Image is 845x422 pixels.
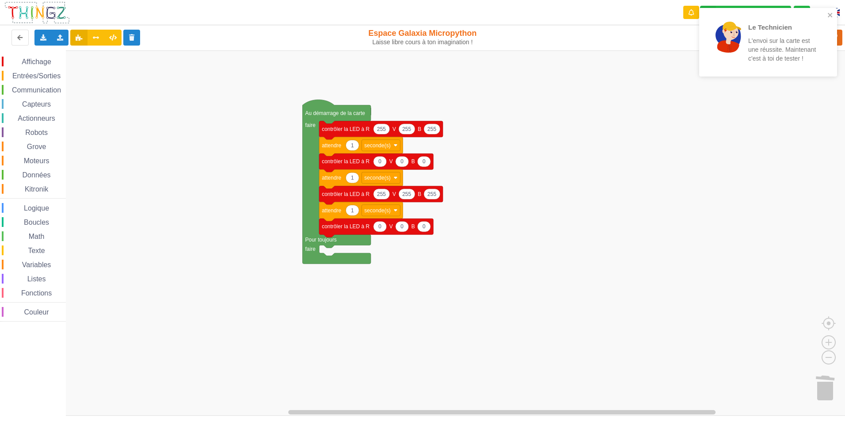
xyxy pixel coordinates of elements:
[305,122,316,128] text: faire
[305,110,365,116] text: Au démarrage de la carte
[322,223,369,230] text: contrôler la LED à R
[748,23,817,32] p: Le Technicien
[411,223,415,230] text: B
[16,115,57,122] span: Actionneurs
[392,191,396,197] text: V
[427,126,436,132] text: 255
[377,126,386,132] text: 255
[364,207,390,213] text: seconde(s)
[27,233,46,240] span: Math
[364,142,390,148] text: seconde(s)
[378,223,381,230] text: 0
[400,223,403,230] text: 0
[422,223,426,230] text: 0
[349,28,496,46] div: Espace Galaxia Micropython
[24,129,49,136] span: Robots
[402,191,411,197] text: 255
[389,158,393,165] text: V
[11,72,62,80] span: Entrées/Sorties
[351,175,354,181] text: 1
[21,261,53,269] span: Variables
[20,58,52,65] span: Affichage
[351,142,354,148] text: 1
[402,126,411,132] text: 255
[427,191,436,197] text: 255
[4,1,70,24] img: thingz_logo.png
[23,219,50,226] span: Boucles
[389,223,393,230] text: V
[322,158,369,165] text: contrôler la LED à R
[20,289,53,297] span: Fonctions
[23,308,50,316] span: Couleur
[418,126,421,132] text: B
[23,204,50,212] span: Logique
[322,207,341,213] text: attendre
[700,6,791,19] div: Ta base fonctionne bien !
[422,158,426,165] text: 0
[322,142,341,148] text: attendre
[305,237,337,243] text: Pour toujours
[26,275,47,283] span: Listes
[322,191,369,197] text: contrôler la LED à R
[322,126,369,132] text: contrôler la LED à R
[392,126,396,132] text: V
[322,175,341,181] text: attendre
[23,185,49,193] span: Kitronik
[349,38,496,46] div: Laisse libre cours à ton imagination !
[364,175,390,181] text: seconde(s)
[27,247,46,254] span: Texte
[748,36,817,63] p: L'envoi sur la carte est une réussite. Maintenant c'est à toi de tester !
[411,158,415,165] text: B
[377,191,386,197] text: 255
[23,157,51,165] span: Moteurs
[26,143,48,150] span: Grove
[21,171,52,179] span: Données
[827,12,834,20] button: close
[418,191,421,197] text: B
[21,100,52,108] span: Capteurs
[351,207,354,213] text: 1
[400,158,403,165] text: 0
[378,158,381,165] text: 0
[305,246,316,252] text: faire
[11,86,62,94] span: Communication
